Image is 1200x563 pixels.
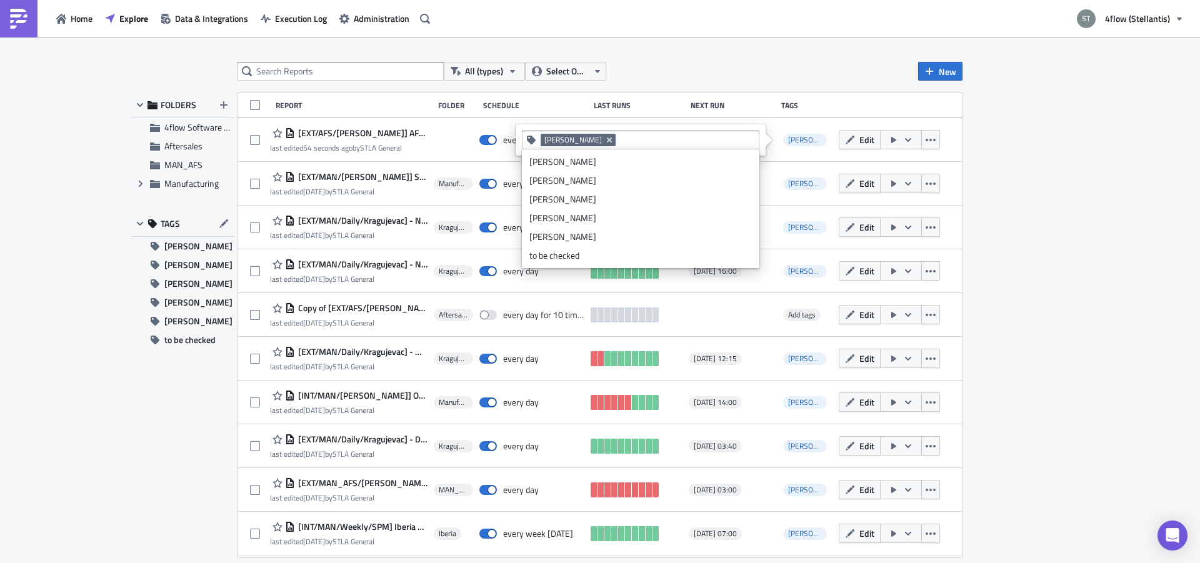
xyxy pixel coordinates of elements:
span: [PERSON_NAME] [164,274,232,293]
div: [PERSON_NAME] [529,156,752,168]
button: Edit [839,436,881,456]
time: 2025-07-09T14:53:17Z [303,186,325,197]
span: h.eipert [788,177,846,189]
span: [EXT/MAN/Daily/Kragujevac] - Not collected loads 07h [295,215,427,226]
button: [PERSON_NAME] [131,274,234,293]
span: Edit [859,396,874,409]
span: [DATE] 03:00 [694,485,737,495]
span: [EXT/MAN/Daily/Kragujevac] - Daily Loads (Exclusions) [295,434,427,445]
span: [EXT/AFS/n.schnier] AFS Hub Claims Report [295,127,427,139]
div: last edited by STLA General [270,187,427,196]
button: Explore [99,9,154,28]
span: i.villaverde [788,265,846,277]
span: Copy of [EXT/AFS/t.trnka] AFS LPM Raw Data [295,302,427,314]
span: i.villaverde [783,440,827,452]
span: h.eipert [788,484,846,496]
span: Aftersales [164,139,202,152]
span: [DATE] 12:15 [694,354,737,364]
span: New [939,65,956,78]
span: [PERSON_NAME] [544,135,602,145]
time: 2025-07-23T09:36:20Z [303,361,325,372]
span: FOLDERS [161,99,196,111]
span: Iberia [439,529,456,539]
time: 2025-07-05T07:15:13Z [303,229,325,241]
img: PushMetrics [9,9,29,29]
a: Administration [333,9,416,28]
span: i.villaverde [788,221,846,233]
div: to be checked [529,249,752,262]
button: Edit [839,174,881,193]
div: every day [503,266,539,277]
a: Home [50,9,99,28]
span: [DATE] 14:00 [694,397,737,407]
span: Edit [859,483,874,496]
button: 4flow (Stellantis) [1069,5,1191,32]
time: 2025-06-27T08:34:53Z [303,448,325,460]
span: h.eipert [783,177,827,190]
button: Execution Log [254,9,333,28]
span: [EXT/MAN/Daily/Kragujevac] - Not collected loads 16h [295,259,427,270]
span: 4flow (Stellantis) [1105,12,1170,25]
span: Edit [859,264,874,277]
div: every week on Tuesday [503,528,573,539]
time: 2025-06-27T08:43:21Z [303,536,325,547]
div: last edited by STLA General [270,362,427,371]
span: Add tags [783,309,821,321]
div: every day [503,441,539,452]
span: Edit [859,352,874,365]
div: Tags [781,101,833,110]
button: Edit [839,480,881,499]
span: [EXT/MAN/h.eipert] Status collected not set [295,171,427,182]
button: Edit [839,392,881,412]
span: Home [71,12,92,25]
div: last edited by STLA General [270,406,427,415]
div: [PERSON_NAME] [529,193,752,206]
div: Schedule [483,101,587,110]
div: every day [503,222,539,233]
span: i.villaverde [783,265,827,277]
span: i.villaverde [783,527,827,540]
span: Execution Log [275,12,327,25]
div: [PERSON_NAME] [529,231,752,243]
button: Edit [839,130,881,149]
div: [PERSON_NAME] [529,174,752,187]
button: Edit [839,305,881,324]
span: MAN_AFS [439,485,468,495]
span: [PERSON_NAME] [164,293,232,312]
div: last edited by STLA General [270,537,427,546]
span: [INT/MAN/Weekly/SPM] Iberia smoothing [295,521,427,532]
span: n.schnier [783,134,827,146]
button: Edit [839,261,881,281]
button: [PERSON_NAME] [131,312,234,331]
span: Manufacturing [164,177,219,190]
span: TAGS [161,218,180,229]
button: Remove Tag [604,134,616,146]
div: last edited by STLA General [270,449,427,459]
span: Manufacturing [439,397,468,407]
span: 4flow Software KAM [164,121,241,134]
span: Edit [859,527,874,540]
span: i.villaverde [788,352,846,364]
button: [PERSON_NAME] [131,237,234,256]
input: Search Reports [237,62,444,81]
span: Kragujevac [439,441,468,451]
div: every day [503,484,539,496]
span: [PERSON_NAME] [164,237,232,256]
img: Avatar [1076,8,1097,29]
div: Next Run [691,101,775,110]
span: i.villaverde [783,221,827,234]
div: last edited by STLA General [270,493,427,502]
span: Edit [859,221,874,234]
div: Open Intercom Messenger [1157,521,1187,551]
time: 2025-07-05T07:15:39Z [303,273,325,285]
button: [PERSON_NAME] [131,256,234,274]
div: [PERSON_NAME] [529,212,752,224]
a: Data & Integrations [154,9,254,28]
div: every week on Friday [503,134,573,146]
span: [DATE] 03:40 [694,441,737,451]
span: h.eipert [783,396,827,409]
span: Data & Integrations [175,12,248,25]
span: [EXT/MAN_AFS/h.eipert] - Shippeo Missing Plates Loads [295,477,427,489]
